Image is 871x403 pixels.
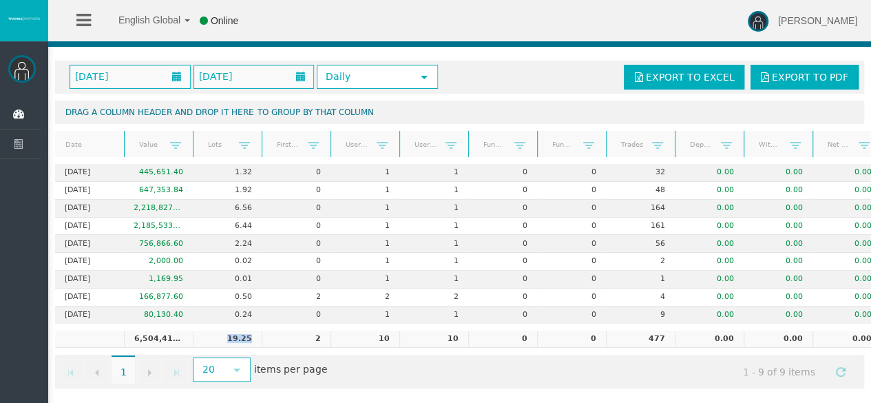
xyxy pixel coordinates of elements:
td: 0.00 [744,182,812,200]
a: Funded accouns [474,135,514,154]
td: 0 [468,331,537,349]
td: 0 [537,235,606,253]
td: 166,877.60 [124,289,193,307]
span: Refresh [835,366,846,378]
td: 10 [330,331,399,349]
td: 2,185,533.76 [124,218,193,236]
td: 0.00 [744,307,812,324]
a: Export to Excel [624,65,744,90]
span: English Global [101,14,180,25]
td: 0.00 [675,271,744,289]
td: 0 [468,289,537,307]
td: 2,000.00 [124,253,193,271]
td: 1 [399,182,468,200]
a: Value [130,135,170,154]
td: 0 [262,307,330,324]
td: 0.00 [675,307,744,324]
a: Lots [199,135,239,154]
td: 0.00 [744,235,812,253]
td: 1 [330,182,399,200]
td: 0 [468,235,537,253]
td: 0 [468,253,537,271]
td: 0.00 [675,218,744,236]
a: Export to PDF [751,65,859,90]
td: 164 [606,200,675,218]
a: Date [57,136,123,154]
td: [DATE] [55,235,124,253]
span: Go to the next page [144,367,155,378]
td: 0.00 [744,331,812,349]
td: 56 [606,235,675,253]
td: 1 [399,200,468,218]
td: 0 [262,182,330,200]
td: 2 [262,331,330,349]
td: 0.00 [744,218,812,236]
span: Go to the first page [65,367,76,378]
td: 1 [399,307,468,324]
td: 0 [537,164,606,182]
a: Funded accouns(email) [543,135,583,154]
span: Online [211,15,238,26]
td: 477 [606,331,675,349]
td: 0 [537,289,606,307]
a: Net Deposits [819,135,859,154]
span: 1 - 9 of 9 items [731,359,828,384]
td: 0 [262,200,330,218]
td: 2.24 [193,235,262,253]
td: [DATE] [55,164,124,182]
td: [DATE] [55,200,124,218]
td: [DATE] [55,253,124,271]
td: 6.56 [193,200,262,218]
td: 1 [399,235,468,253]
td: 0 [262,271,330,289]
span: select [419,72,430,83]
td: 6,504,410.71 [124,331,193,349]
td: 0 [537,331,606,349]
td: 0.00 [675,164,744,182]
td: 647,353.84 [124,182,193,200]
span: Go to the last page [171,367,182,378]
td: 445,651.40 [124,164,193,182]
td: 756,866.60 [124,235,193,253]
a: Users traded [337,135,377,154]
a: Go to the next page [137,359,162,384]
td: 2,218,827.16 [124,200,193,218]
td: [DATE] [55,182,124,200]
td: 1 [399,218,468,236]
td: 1 [399,164,468,182]
td: 4 [606,289,675,307]
td: 2 [262,289,330,307]
td: 0.00 [744,164,812,182]
td: 0.00 [675,200,744,218]
td: 0 [537,182,606,200]
td: [DATE] [55,218,124,236]
td: 0 [262,253,330,271]
a: Refresh [829,359,852,382]
td: 0.01 [193,271,262,289]
td: 0.00 [675,235,744,253]
td: 48 [606,182,675,200]
img: user-image [748,11,768,32]
span: [PERSON_NAME] [778,15,857,26]
td: 0 [537,200,606,218]
td: [DATE] [55,271,124,289]
span: [DATE] [71,67,112,86]
a: Go to the previous page [85,359,109,384]
td: 1,169.95 [124,271,193,289]
td: 0.00 [744,253,812,271]
td: 0.00 [675,182,744,200]
td: 1 [330,271,399,289]
td: 1 [330,253,399,271]
td: 1 [330,164,399,182]
td: 0 [468,164,537,182]
span: 1 [112,355,135,384]
img: logo.svg [7,16,41,21]
td: 0 [537,271,606,289]
td: [DATE] [55,289,124,307]
td: 161 [606,218,675,236]
a: Withdrawals USD [750,135,790,154]
a: First trade [268,135,308,154]
td: 0.00 [675,331,744,349]
td: 0.50 [193,289,262,307]
td: 0 [537,253,606,271]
